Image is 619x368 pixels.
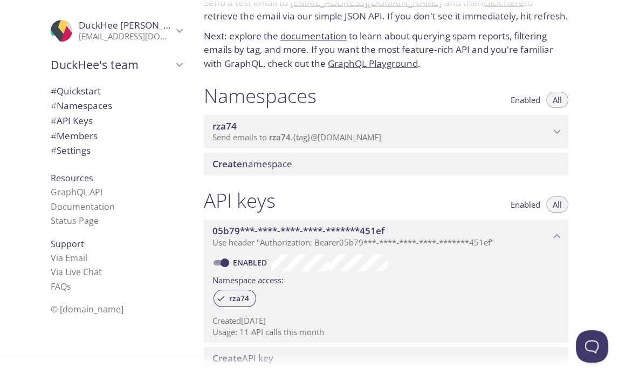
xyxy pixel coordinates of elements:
a: GraphQL Playground [328,57,418,70]
h1: Namespaces [204,84,317,108]
div: Team Settings [42,143,191,158]
span: Settings [51,144,91,156]
div: rza74 namespace [204,115,568,148]
div: Quickstart [42,84,191,99]
span: # [51,144,57,156]
span: # [51,130,57,142]
div: Create namespace [204,153,568,175]
span: Create [212,158,242,170]
iframe: Help Scout Beacon - Open [576,330,608,363]
span: DuckHee's team [51,57,173,72]
span: rza74 [269,132,291,142]
span: Namespaces [51,99,112,112]
a: documentation [280,30,347,42]
a: Enabled [231,257,271,268]
span: Resources [51,172,93,184]
a: Via Live Chat [51,266,102,278]
div: DuckHee Lee [42,13,191,49]
span: © [DOMAIN_NAME] [51,303,123,315]
span: rza74 [223,294,256,303]
span: namespace [212,158,292,170]
div: DuckHee's team [42,51,191,79]
div: rza74 [214,290,256,307]
a: GraphQL API [51,186,102,198]
p: Usage: 11 API calls this month [212,326,560,338]
a: Documentation [51,201,115,213]
span: # [51,114,57,127]
div: Namespaces [42,98,191,113]
button: Enabled [504,92,547,108]
span: Members [51,130,98,142]
button: All [546,196,568,213]
span: DuckHee [PERSON_NAME] [79,19,193,31]
a: Status Page [51,215,99,227]
p: Next: explore the to learn about querying spam reports, filtering emails by tag, and more. If you... [204,29,568,71]
a: FAQ [51,281,71,292]
span: Quickstart [51,85,101,97]
div: Members [42,128,191,144]
span: API Keys [51,114,93,127]
span: # [51,99,57,112]
span: # [51,85,57,97]
div: API Keys [42,113,191,128]
a: Via Email [51,252,87,264]
button: All [546,92,568,108]
h1: API keys [204,188,276,213]
span: Send emails to . {tag} @[DOMAIN_NAME] [212,132,381,142]
span: rza74 [212,120,237,132]
span: s [67,281,71,292]
span: Support [51,238,84,250]
label: Namespace access: [212,271,284,287]
p: Created [DATE] [212,315,560,326]
button: Enabled [504,196,547,213]
p: [EMAIL_ADDRESS][DOMAIN_NAME] [79,31,173,42]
